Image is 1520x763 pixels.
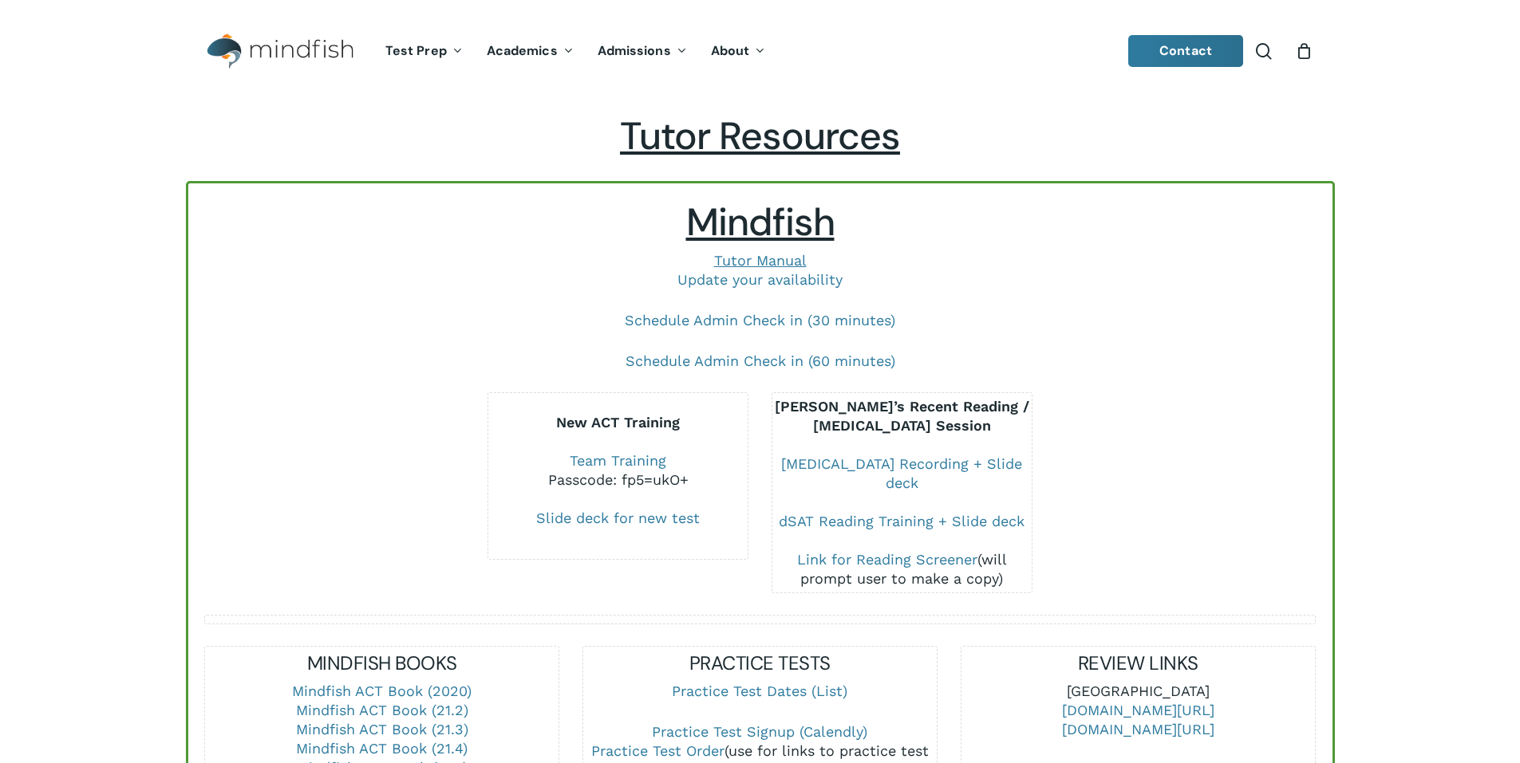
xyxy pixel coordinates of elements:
a: Mindfish ACT Book (21.3) [296,721,468,737]
a: Practice Test Order [591,742,724,759]
nav: Main Menu [373,22,777,81]
div: Passcode: fp5=ukO+ [488,470,748,490]
h5: REVIEW LINKS [961,651,1315,676]
span: About [711,42,750,59]
span: Tutor Resources [620,111,900,161]
a: Test Prep [373,45,475,58]
a: Tutor Manual [714,252,807,269]
div: (will prompt user to make a copy) [772,550,1032,588]
a: Mindfish ACT Book (2020) [292,682,472,699]
p: [GEOGRAPHIC_DATA] [961,682,1315,761]
a: Academics [475,45,586,58]
a: [DOMAIN_NAME][URL] [1062,721,1214,737]
a: Slide deck for new test [536,509,700,526]
a: Schedule Admin Check in (60 minutes) [626,352,895,369]
b: [PERSON_NAME]’s Recent Reading / [MEDICAL_DATA] Session [775,398,1029,434]
a: Admissions [586,45,699,58]
a: Mindfish ACT Book (21.2) [296,702,468,718]
a: Practice Test Signup (Calendly) [652,723,867,740]
h5: PRACTICE TESTS [583,651,937,676]
a: Update your availability [677,271,843,288]
a: [DOMAIN_NAME][URL] [1062,702,1214,718]
span: Mindfish [686,197,835,247]
a: Schedule Admin Check in (30 minutes) [625,312,895,328]
span: Academics [487,42,558,59]
span: Contact [1159,42,1212,59]
b: New ACT Training [556,414,680,431]
a: [MEDICAL_DATA] Recording + Slide deck [781,455,1022,491]
a: Mindfish ACT Book (21.4) [296,740,468,757]
a: Link for Reading Screener [797,551,977,568]
a: dSAT Reading Training + Slide deck [779,513,1025,529]
span: Test Prep [385,42,447,59]
a: Team Training [570,452,666,469]
a: Practice Test Dates (List) [672,682,847,699]
a: About [699,45,778,58]
a: Contact [1128,35,1243,67]
h5: MINDFISH BOOKS [205,651,559,676]
span: Admissions [598,42,671,59]
header: Main Menu [186,22,1335,81]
